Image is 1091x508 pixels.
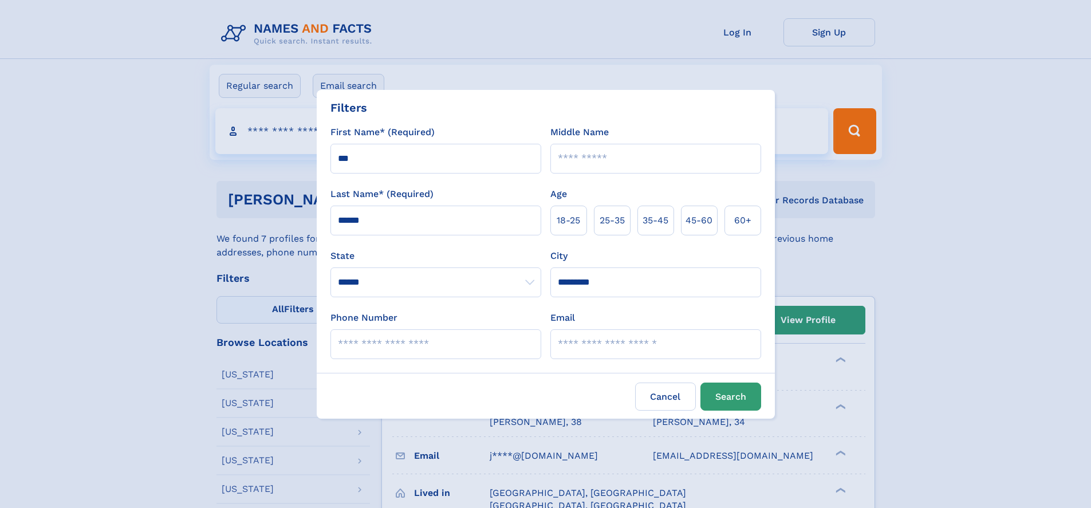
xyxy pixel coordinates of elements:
[700,383,761,411] button: Search
[557,214,580,227] span: 18‑25
[550,187,567,201] label: Age
[643,214,668,227] span: 35‑45
[330,99,367,116] div: Filters
[635,383,696,411] label: Cancel
[330,187,434,201] label: Last Name* (Required)
[550,311,575,325] label: Email
[330,249,541,263] label: State
[686,214,712,227] span: 45‑60
[550,249,568,263] label: City
[600,214,625,227] span: 25‑35
[330,311,397,325] label: Phone Number
[550,125,609,139] label: Middle Name
[734,214,751,227] span: 60+
[330,125,435,139] label: First Name* (Required)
